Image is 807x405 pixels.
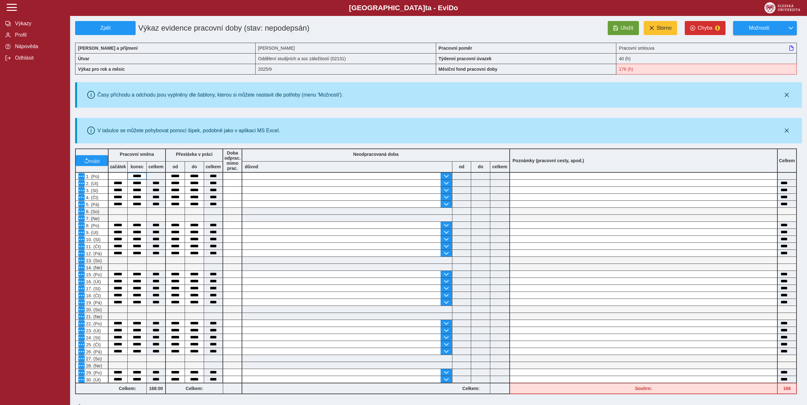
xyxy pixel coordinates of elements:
[78,320,85,327] button: Menu
[19,4,788,12] b: [GEOGRAPHIC_DATA] a - Evi
[85,314,102,319] span: 21. (Ne)
[13,55,65,61] span: Odhlásit
[733,21,785,35] button: Možnosti
[176,152,212,157] b: Přestávka v práci
[439,46,472,51] b: Pracovní poměr
[452,164,471,169] b: od
[739,25,780,31] span: Možnosti
[635,386,652,391] b: Souhrn:
[78,334,85,341] button: Menu
[85,181,98,186] span: 2. (Út)
[78,299,85,306] button: Menu
[78,46,138,51] b: [PERSON_NAME] a příjmení
[78,369,85,376] button: Menu
[78,341,85,348] button: Menu
[78,285,85,292] button: Menu
[256,64,436,75] div: 2025/9
[78,194,85,200] button: Menu
[109,386,146,391] b: Celkem:
[78,292,85,299] button: Menu
[85,342,101,347] span: 25. (Čt)
[85,335,101,340] span: 24. (St)
[85,370,102,375] span: 29. (Po)
[256,43,436,53] div: [PERSON_NAME]
[85,300,102,305] span: 19. (Pá)
[657,25,672,31] span: Storno
[78,187,85,193] button: Menu
[85,356,102,361] span: 27. (So)
[89,158,100,163] span: vrátit
[97,92,343,98] div: Časy příchodu a odchodu jsou vyplněny dle šablony, kterou si můžete nastavit dle potřeby (menu 'M...
[13,32,65,38] span: Profil
[439,67,498,72] b: Měsíční fond pracovní doby
[76,155,108,166] button: vrátit
[85,174,99,179] span: 1. (Po)
[425,4,427,12] span: t
[685,21,726,35] button: Chyba1
[78,222,85,228] button: Menu
[109,164,127,169] b: začátek
[13,44,65,49] span: Nápověda
[85,258,102,263] span: 13. (So)
[490,164,509,169] b: celkem
[78,313,85,320] button: Menu
[85,349,102,354] span: 26. (Pá)
[128,164,146,169] b: konec
[85,195,98,200] span: 4. (Čt)
[224,150,241,171] b: Doba odprac. mimo prac.
[78,236,85,242] button: Menu
[698,25,712,31] span: Chyba
[204,164,223,169] b: celkem
[85,188,98,193] span: 3. (St)
[85,230,98,235] span: 9. (Út)
[85,209,99,214] span: 6. (So)
[616,64,797,75] div: Fond pracovní doby (176 h) a součet hodin (168 h) se neshodují!
[616,43,797,53] div: Pracovní smlouva
[147,164,165,169] b: celkem
[454,4,458,12] span: o
[256,53,436,64] div: Oddělení studijních a soc záležitostí (02131)
[621,25,634,31] span: Uložit
[78,208,85,214] button: Menu
[78,180,85,186] button: Menu
[608,21,639,35] button: Uložit
[136,21,378,35] h1: Výkaz evidence pracovní doby (stav: nepodepsán)
[85,293,101,298] span: 18. (Čt)
[85,237,101,242] span: 10. (St)
[452,386,490,391] b: Celkem:
[764,2,800,13] img: logo_web_su.png
[97,128,280,134] div: V tabulce se můžete pohybovat pomocí šipek, podobně jako v aplikaci MS Excel.
[75,21,136,35] button: Zpět
[78,56,89,61] b: Útvar
[78,348,85,355] button: Menu
[166,386,223,391] b: Celkem:
[245,164,258,169] b: důvod
[147,386,165,391] b: 168:00
[166,164,185,169] b: od
[78,376,85,383] button: Menu
[715,25,720,31] span: 1
[85,272,102,277] span: 15. (Po)
[85,244,101,249] span: 11. (Čt)
[85,265,102,270] span: 14. (Ne)
[78,355,85,362] button: Menu
[78,278,85,285] button: Menu
[778,383,797,394] div: Fond pracovní doby (176 h) a součet hodin (168 h) se neshodují!
[510,158,587,163] b: Poznámky (pracovní cesty, apod.)
[449,4,454,12] span: D
[185,164,204,169] b: do
[510,383,778,394] div: Fond pracovní doby (176 h) a součet hodin (168 h) se neshodují!
[78,362,85,369] button: Menu
[644,21,677,35] button: Storno
[120,152,154,157] b: Pracovní směna
[78,327,85,334] button: Menu
[85,377,101,382] span: 30. (Út)
[85,216,100,221] span: 7. (Ne)
[353,152,398,157] b: Neodpracovaná doba
[85,251,102,256] span: 12. (Pá)
[78,173,85,179] button: Menu
[78,243,85,250] button: Menu
[78,67,125,72] b: Výkaz pro rok a měsíc
[13,21,65,26] span: Výkazy
[78,257,85,264] button: Menu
